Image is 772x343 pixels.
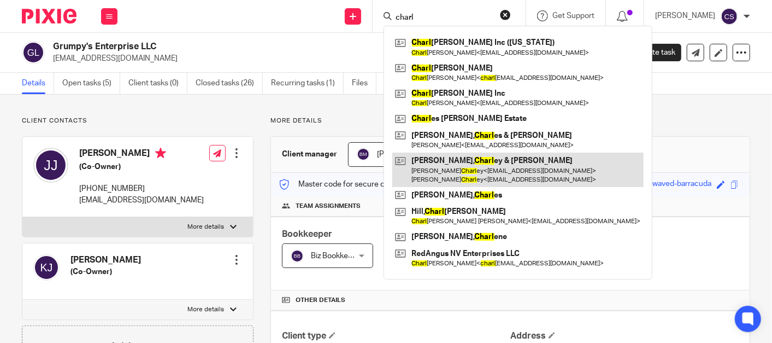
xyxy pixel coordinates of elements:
[271,73,344,94] a: Recurring tasks (1)
[394,13,493,23] input: Search
[33,148,68,183] img: svg%3E
[279,179,468,190] p: Master code for secure communications and files
[53,53,602,64] p: [EMAIL_ADDRESS][DOMAIN_NAME]
[188,223,225,231] p: More details
[377,150,437,158] span: [PERSON_NAME]
[510,330,739,342] h4: Address
[22,41,45,64] img: svg%3E
[62,73,120,94] a: Open tasks (5)
[552,12,594,20] span: Get Support
[53,41,492,53] h2: Grumpy's Enterprise LLC
[79,183,204,194] p: [PHONE_NUMBER]
[357,148,370,161] img: svg%3E
[22,73,54,94] a: Details
[79,148,204,161] h4: [PERSON_NAME]
[155,148,166,159] i: Primary
[296,202,361,211] span: Team assignments
[655,10,715,21] p: [PERSON_NAME]
[70,266,141,277] h5: (Co-Owner)
[282,330,510,342] h4: Client type
[188,305,225,314] p: More details
[22,9,76,24] img: Pixie
[128,73,187,94] a: Client tasks (0)
[33,254,60,281] img: svg%3E
[282,149,337,160] h3: Client manager
[70,254,141,266] h4: [PERSON_NAME]
[721,8,738,25] img: svg%3E
[282,230,332,239] span: Bookkeeper
[196,73,263,94] a: Closed tasks (26)
[352,73,376,94] a: Files
[291,249,304,263] img: svg%3E
[311,252,367,260] span: Biz Bookkeeping
[79,195,204,206] p: [EMAIL_ADDRESS][DOMAIN_NAME]
[500,9,511,20] button: Clear
[270,117,750,125] p: More details
[22,117,254,125] p: Client contacts
[79,161,204,172] h5: (Co-Owner)
[296,296,345,305] span: Other details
